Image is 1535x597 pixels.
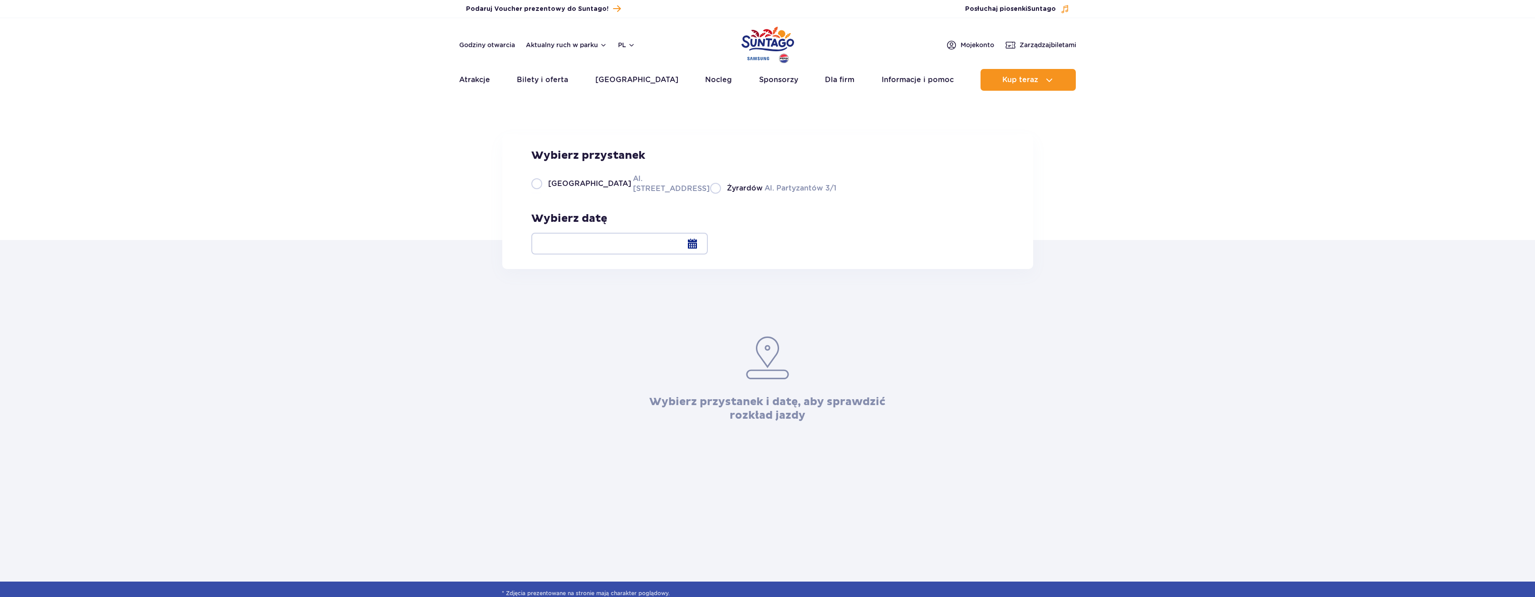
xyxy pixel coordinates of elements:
span: Kup teraz [1002,76,1038,84]
button: pl [618,40,635,49]
a: Park of Poland [741,23,794,64]
span: [GEOGRAPHIC_DATA] [548,179,631,189]
label: Al. Partyzantów 3/1 [710,182,836,194]
a: Zarządzajbiletami [1005,39,1076,50]
a: Bilety i oferta [517,69,568,91]
a: Dla firm [825,69,854,91]
a: Informacje i pomoc [882,69,954,91]
a: Godziny otwarcia [459,40,515,49]
h3: Wybierz datę [531,212,708,225]
button: Kup teraz [981,69,1076,91]
span: Zarządzaj biletami [1020,40,1076,49]
a: Nocleg [705,69,732,91]
a: Atrakcje [459,69,490,91]
a: Mojekonto [946,39,994,50]
span: Żyrardów [727,183,763,193]
a: Sponsorzy [759,69,798,91]
span: Moje konto [961,40,994,49]
img: pin.953eee3c.svg [745,335,790,381]
label: Al. [STREET_ADDRESS] [531,173,699,194]
span: Suntago [1027,6,1056,12]
a: [GEOGRAPHIC_DATA] [595,69,678,91]
span: Posłuchaj piosenki [965,5,1056,14]
a: Podaruj Voucher prezentowy do Suntago! [466,3,621,15]
button: Aktualny ruch w parku [526,41,607,49]
h3: Wybierz przystanek [531,149,836,162]
span: Podaruj Voucher prezentowy do Suntago! [466,5,608,14]
h3: Wybierz przystanek i datę, aby sprawdzić rozkład jazdy [628,395,907,422]
button: Posłuchaj piosenkiSuntago [965,5,1069,14]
